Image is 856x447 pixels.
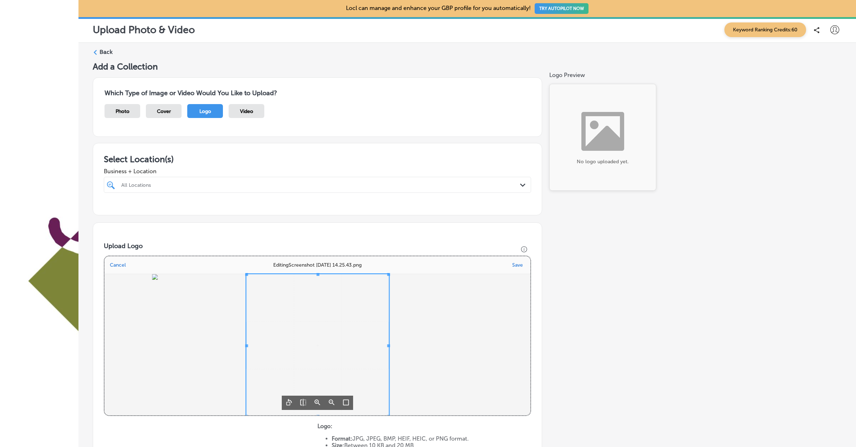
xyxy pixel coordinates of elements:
div: Uppy Dashboard [104,256,531,416]
span: Photo [116,108,129,114]
p: Upload Photo & Video [93,24,195,36]
strong: Logo: [317,423,332,430]
h3: Which Type of Image or Video Would You Like to Upload? [105,89,530,97]
li: JPG, JPEG, BMP, HEIF, HEIC, or PNG format. [332,435,531,442]
span: Cover [157,108,171,114]
h3: Upload Logo [104,242,531,250]
span: Screenshot [DATE] 14.25.43.png [289,262,362,268]
button: Save [510,260,525,270]
h3: Select Location(s) [104,154,531,164]
span: Business + Location [104,168,531,175]
button: Zoom in [310,396,325,410]
div: No logo uploaded yet. [577,159,629,165]
div: Editing [264,256,371,274]
h4: Logo Preview [549,72,656,78]
button: Zoom out [325,396,339,410]
strong: Format: [332,435,352,442]
button: Cancel [108,260,128,270]
button: Rotate [282,396,296,410]
h5: Add a Collection [93,61,842,72]
span: Logo [199,108,211,114]
div: All Locations [121,182,521,188]
img: No logo placeholder [581,110,624,153]
span: Keyword Ranking Credits: 60 [724,22,806,37]
button: Flip horizontal [296,396,310,410]
span: Video [240,108,253,114]
button: TRY AUTOPILOT NOW [535,3,588,14]
button: Crop square [339,396,353,410]
label: Back [100,48,113,56]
